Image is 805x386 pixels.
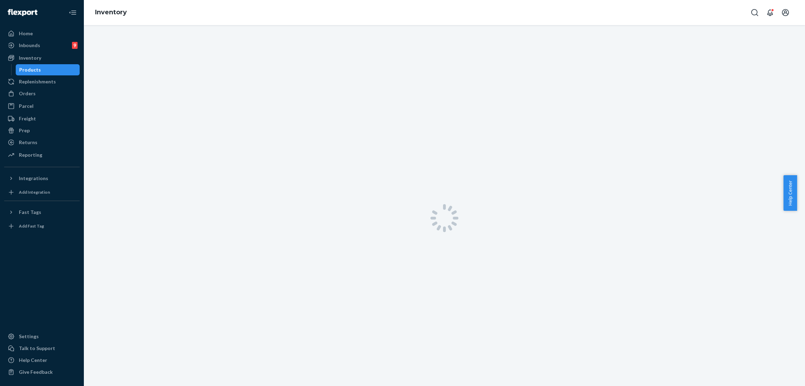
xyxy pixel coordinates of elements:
a: Help Center [4,355,80,366]
a: Inventory [95,8,127,16]
button: Help Center [783,175,797,211]
button: Integrations [4,173,80,184]
div: Add Fast Tag [19,223,44,229]
div: Orders [19,90,36,97]
a: Home [4,28,80,39]
div: Replenishments [19,78,56,85]
div: Settings [19,333,39,340]
a: Replenishments [4,76,80,87]
img: Flexport logo [8,9,37,16]
div: Prep [19,127,30,134]
div: Help Center [19,357,47,364]
ol: breadcrumbs [89,2,132,23]
button: Give Feedback [4,366,80,378]
a: Returns [4,137,80,148]
button: Open account menu [778,6,792,20]
div: Fast Tags [19,209,41,216]
a: Settings [4,331,80,342]
div: Inbounds [19,42,40,49]
div: Inventory [19,54,41,61]
iframe: Opens a widget where you can chat to one of our agents [761,365,798,383]
div: Integrations [19,175,48,182]
div: Products [19,66,41,73]
div: Talk to Support [19,345,55,352]
div: Add Integration [19,189,50,195]
a: Prep [4,125,80,136]
a: Add Fast Tag [4,221,80,232]
a: Freight [4,113,80,124]
div: Reporting [19,151,42,158]
a: Add Integration [4,187,80,198]
a: Inventory [4,52,80,64]
a: Inbounds9 [4,40,80,51]
div: Freight [19,115,36,122]
button: Open notifications [763,6,777,20]
div: Home [19,30,33,37]
div: Parcel [19,103,34,110]
div: 9 [72,42,78,49]
button: Talk to Support [4,343,80,354]
a: Parcel [4,101,80,112]
div: Give Feedback [19,369,53,376]
button: Fast Tags [4,207,80,218]
a: Orders [4,88,80,99]
button: Close Navigation [66,6,80,20]
div: Returns [19,139,37,146]
a: Products [16,64,80,75]
button: Open Search Box [748,6,762,20]
a: Reporting [4,149,80,161]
